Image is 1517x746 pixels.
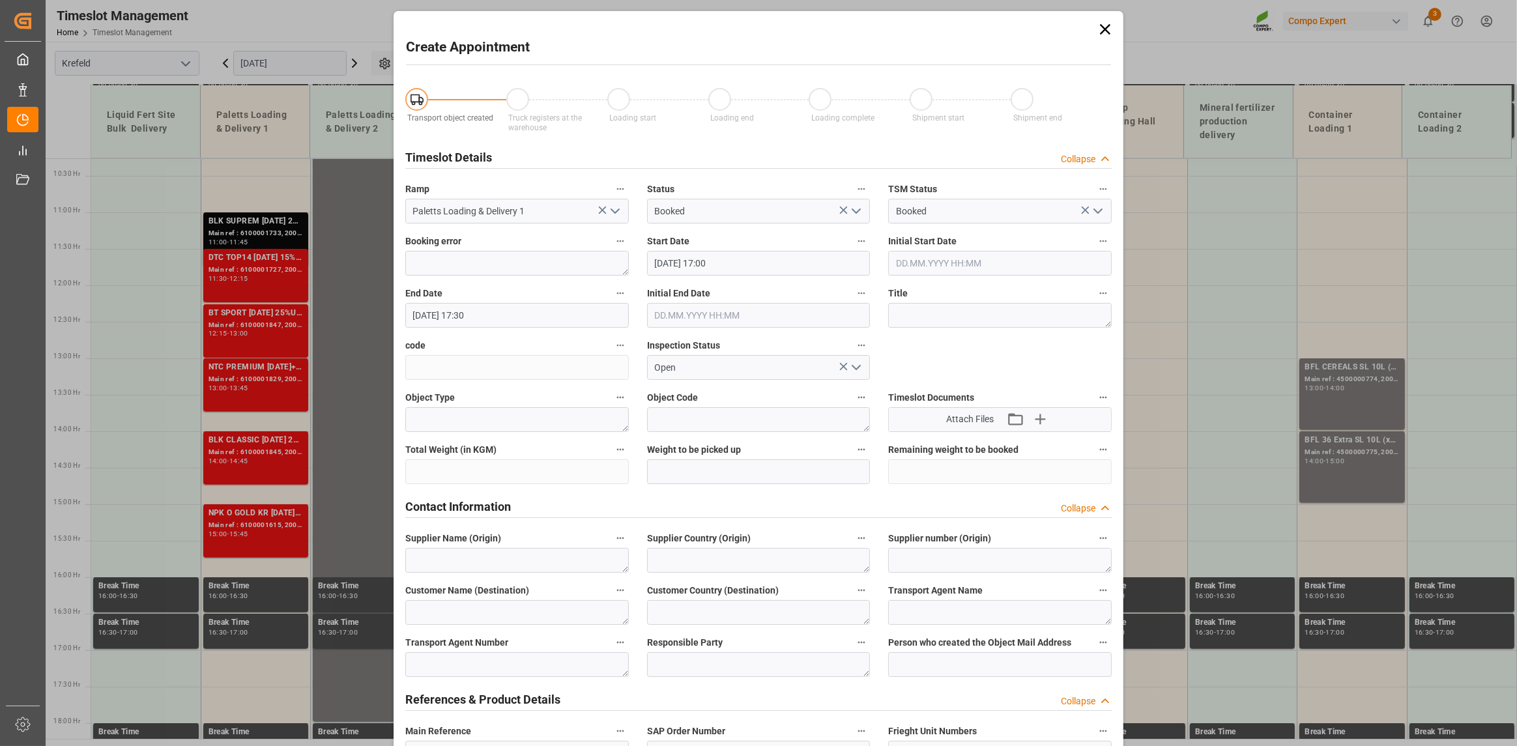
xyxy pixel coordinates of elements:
button: open menu [604,201,624,222]
span: Status [647,182,674,196]
span: Customer Name (Destination) [405,584,529,597]
span: Inspection Status [647,339,720,352]
button: Object Code [853,389,870,406]
button: Person who created the Object Mail Address [1095,634,1112,651]
button: Total Weight (in KGM) [612,441,629,458]
span: SAP Order Number [647,724,725,738]
button: Title [1095,285,1112,302]
span: Main Reference [405,724,471,738]
button: Supplier Country (Origin) [853,530,870,547]
span: Transport Agent Name [888,584,983,597]
span: Truck registers at the warehouse [508,113,582,132]
h2: Create Appointment [406,37,530,58]
button: Remaining weight to be booked [1095,441,1112,458]
button: Main Reference [612,723,629,739]
button: Transport Agent Number [612,634,629,651]
button: End Date [612,285,629,302]
button: Weight to be picked up [853,441,870,458]
button: code [612,337,629,354]
span: Shipment end [1013,113,1062,122]
span: TSM Status [888,182,937,196]
button: Object Type [612,389,629,406]
span: Frieght Unit Numbers [888,724,977,738]
button: open menu [1087,201,1106,222]
button: Inspection Status [853,337,870,354]
input: Type to search/select [647,199,871,223]
span: Ramp [405,182,429,196]
span: Initial Start Date [888,235,957,248]
button: open menu [846,358,865,378]
button: Ramp [612,180,629,197]
span: Loading start [609,113,656,122]
button: SAP Order Number [853,723,870,739]
button: Frieght Unit Numbers [1095,723,1112,739]
span: Supplier number (Origin) [888,532,991,545]
span: Shipment start [912,113,964,122]
span: Transport Agent Number [405,636,508,650]
span: Supplier Name (Origin) [405,532,501,545]
button: Responsible Party [853,634,870,651]
span: End Date [405,287,442,300]
input: Type to search/select [405,199,629,223]
button: Supplier number (Origin) [1095,530,1112,547]
button: Initial Start Date [1095,233,1112,250]
button: Initial End Date [853,285,870,302]
button: Customer Country (Destination) [853,582,870,599]
button: Transport Agent Name [1095,582,1112,599]
input: DD.MM.YYYY HH:MM [647,251,871,276]
div: Collapse [1061,695,1095,708]
span: Booking error [405,235,461,248]
button: open menu [846,201,865,222]
span: Supplier Country (Origin) [647,532,751,545]
button: Timeslot Documents [1095,389,1112,406]
div: Collapse [1061,502,1095,515]
span: Object Type [405,391,455,405]
span: Customer Country (Destination) [647,584,779,597]
span: Object Code [647,391,698,405]
h2: References & Product Details [405,691,560,708]
button: Booking error [612,233,629,250]
button: Supplier Name (Origin) [612,530,629,547]
input: DD.MM.YYYY HH:MM [647,303,871,328]
span: Attach Files [946,412,994,426]
span: Weight to be picked up [647,443,741,457]
span: Loading complete [811,113,874,122]
input: DD.MM.YYYY HH:MM [888,251,1112,276]
h2: Timeslot Details [405,149,492,166]
span: Title [888,287,908,300]
span: Start Date [647,235,689,248]
span: Remaining weight to be booked [888,443,1019,457]
button: Customer Name (Destination) [612,582,629,599]
button: Status [853,180,870,197]
span: Total Weight (in KGM) [405,443,497,457]
span: Initial End Date [647,287,710,300]
button: Start Date [853,233,870,250]
h2: Contact Information [405,498,511,515]
span: Responsible Party [647,636,723,650]
span: Transport object created [408,113,494,122]
span: Person who created the Object Mail Address [888,636,1071,650]
span: Timeslot Documents [888,391,974,405]
div: Collapse [1061,152,1095,166]
button: TSM Status [1095,180,1112,197]
span: code [405,339,426,352]
span: Loading end [710,113,754,122]
input: DD.MM.YYYY HH:MM [405,303,629,328]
